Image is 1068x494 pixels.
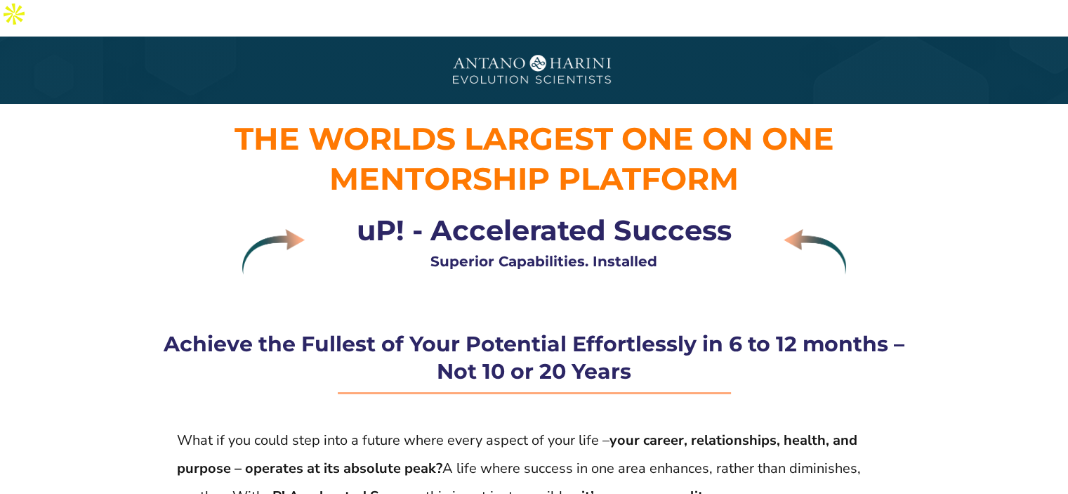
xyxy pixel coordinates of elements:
[357,213,732,247] strong: uP! - Accelerated Success
[359,160,739,197] span: entorship Platform
[429,44,640,97] img: A&H_Ev png
[164,331,904,384] strong: Achieve the Fullest of Your Potential Effortlessly in 6 to 12 months – Not 10 or 20 Years
[235,119,834,197] span: THE WORLDS LARGEST ONE ON ONE M
[242,229,305,275] img: Layer 9
[784,229,846,275] img: Layer 9 copy
[430,253,657,270] strong: Superior Capabilities. Installed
